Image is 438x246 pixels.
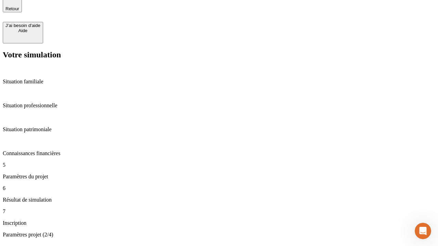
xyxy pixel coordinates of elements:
[5,28,40,33] div: Aide
[3,126,435,133] p: Situation patrimoniale
[3,197,435,203] p: Résultat de simulation
[3,22,43,43] button: J’ai besoin d'aideAide
[5,6,19,11] span: Retour
[3,174,435,180] p: Paramètres du projet
[3,50,435,59] h2: Votre simulation
[3,102,435,109] p: Situation professionnelle
[3,185,435,191] p: 6
[3,232,435,238] p: Paramètres projet (2/4)
[3,79,435,85] p: Situation familiale
[415,223,431,239] iframe: Intercom live chat
[3,208,435,215] p: 7
[3,162,435,168] p: 5
[3,220,435,226] p: Inscription
[3,150,435,156] p: Connaissances financières
[5,23,40,28] div: J’ai besoin d'aide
